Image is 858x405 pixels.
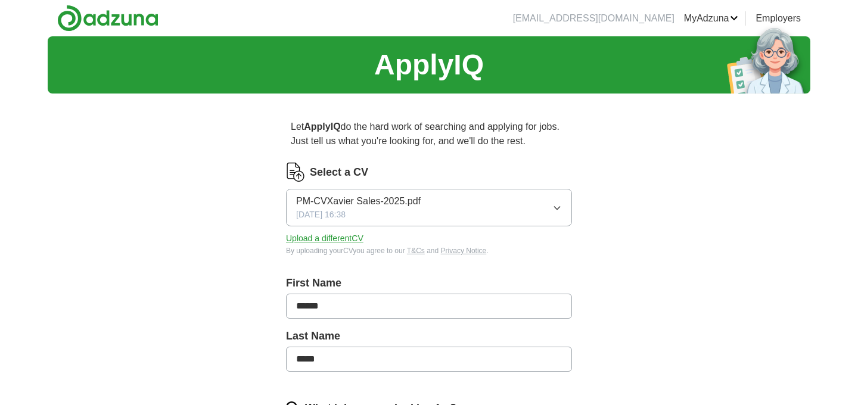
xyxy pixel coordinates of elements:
[684,11,739,26] a: MyAdzuna
[286,328,572,344] label: Last Name
[286,275,572,291] label: First Name
[57,5,158,32] img: Adzuna logo
[756,11,801,26] a: Employers
[296,208,346,221] span: [DATE] 16:38
[286,163,305,182] img: CV Icon
[296,194,421,208] span: PM-CVXavier Sales-2025.pdf
[286,189,572,226] button: PM-CVXavier Sales-2025.pdf[DATE] 16:38
[304,121,340,132] strong: ApplyIQ
[286,245,572,256] div: By uploading your CV you agree to our and .
[441,247,487,255] a: Privacy Notice
[513,11,674,26] li: [EMAIL_ADDRESS][DOMAIN_NAME]
[286,232,363,245] button: Upload a differentCV
[286,115,572,153] p: Let do the hard work of searching and applying for jobs. Just tell us what you're looking for, an...
[407,247,425,255] a: T&Cs
[374,43,484,86] h1: ApplyIQ
[310,164,368,180] label: Select a CV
